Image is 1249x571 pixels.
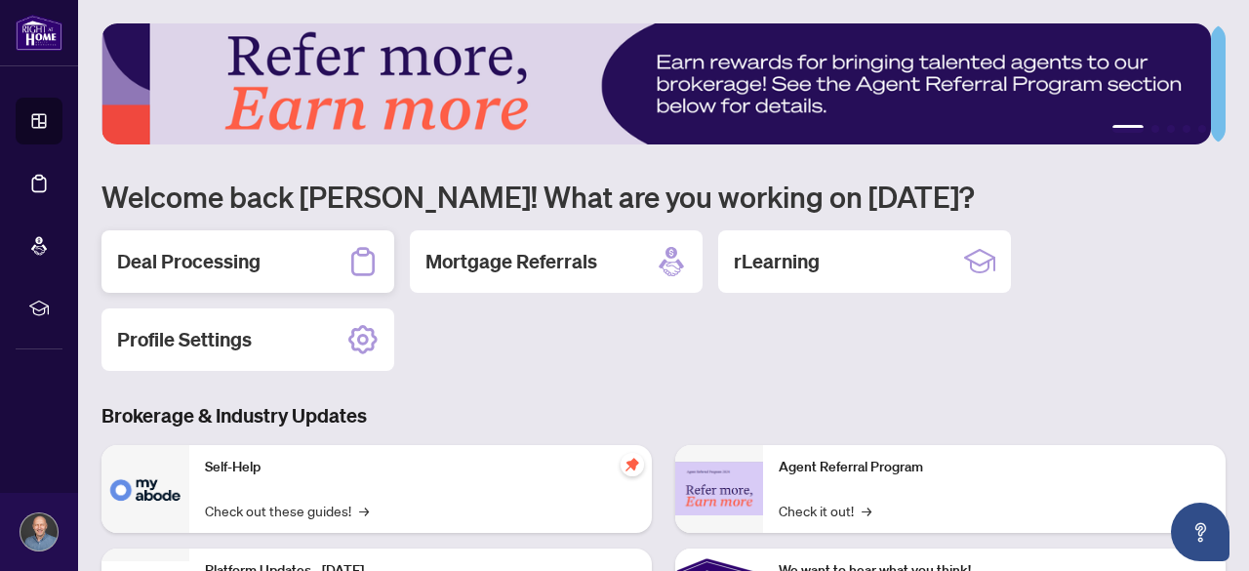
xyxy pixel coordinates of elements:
[20,513,58,551] img: Profile Icon
[862,500,871,521] span: →
[101,402,1226,429] h3: Brokerage & Industry Updates
[205,500,369,521] a: Check out these guides!→
[101,23,1211,144] img: Slide 0
[621,453,644,476] span: pushpin
[359,500,369,521] span: →
[675,462,763,515] img: Agent Referral Program
[117,248,261,275] h2: Deal Processing
[1171,503,1229,561] button: Open asap
[101,178,1226,215] h1: Welcome back [PERSON_NAME]! What are you working on [DATE]?
[779,500,871,521] a: Check it out!→
[101,445,189,533] img: Self-Help
[1198,125,1206,133] button: 5
[205,457,636,478] p: Self-Help
[1183,125,1190,133] button: 4
[117,326,252,353] h2: Profile Settings
[16,15,62,51] img: logo
[734,248,820,275] h2: rLearning
[425,248,597,275] h2: Mortgage Referrals
[1112,125,1144,133] button: 1
[1151,125,1159,133] button: 2
[779,457,1210,478] p: Agent Referral Program
[1167,125,1175,133] button: 3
